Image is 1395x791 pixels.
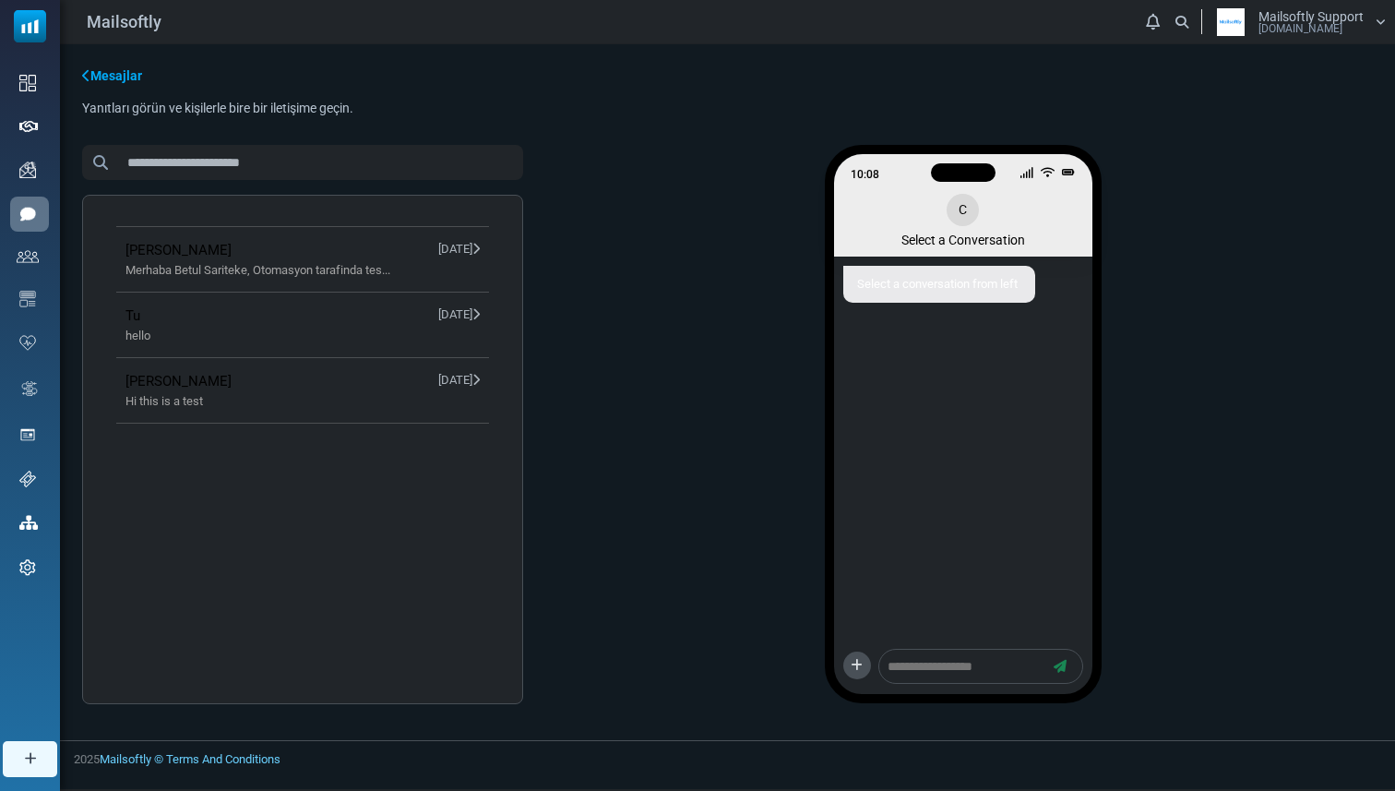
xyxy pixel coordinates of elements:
span: [DATE] [438,240,480,261]
img: support-icon.svg [19,471,36,487]
span: translation missing: tr.layouts.footer.terms_and_conditions [166,752,280,766]
span: Mailsoftly Support [1258,10,1364,23]
a: [PERSON_NAME] [125,240,232,261]
a: Terms And Conditions [166,752,280,766]
div: Select a conversation from left [843,266,1035,303]
img: User Logo [1208,8,1254,36]
span: Mailsoftly [87,9,161,34]
img: dashboard-icon.svg [19,75,36,91]
img: domain-health-icon.svg [19,335,36,350]
a: [PERSON_NAME] [125,371,232,392]
img: email-templates-icon.svg [19,291,36,307]
span: [DATE] [438,371,480,392]
img: workflow.svg [19,378,40,400]
a: Mesajlar [82,66,142,86]
img: campaigns-icon.png [19,162,36,178]
span: Merhaba Betul Sariteke, Otomasyon tarafinda tes... [125,261,480,280]
a: Tu [125,306,140,327]
span: hello [125,327,480,345]
img: sms-icon-active.png [19,206,36,222]
div: 10:08 [851,166,1012,178]
span: Hi this is a test [125,392,480,411]
a: User Logo Mailsoftly Support [DOMAIN_NAME] [1208,8,1386,36]
img: mailsoftly_icon_blue_white.svg [14,10,46,42]
img: settings-icon.svg [19,559,36,576]
span: [DATE] [438,306,480,327]
footer: 2025 [60,740,1395,773]
a: Mailsoftly © [100,752,163,766]
div: Yanıtları görün ve kişilerle bire bir iletişime geçin. [82,101,353,115]
img: contacts-icon.svg [17,250,39,263]
span: [DOMAIN_NAME] [1258,23,1342,34]
img: landing_pages.svg [19,426,36,443]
